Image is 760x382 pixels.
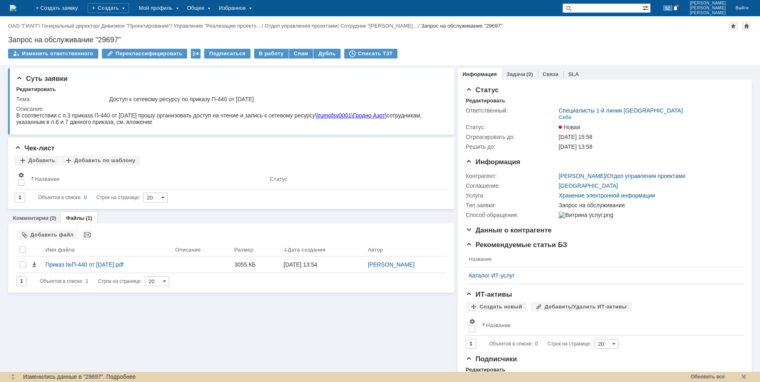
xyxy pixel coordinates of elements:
[466,212,557,218] div: Способ обращения:
[466,355,517,363] span: Подписчики
[42,243,172,256] th: Имя файла
[543,71,559,77] a: Связи
[642,4,650,11] span: Расширенный поиск
[66,215,84,221] a: Файлы
[109,96,442,102] div: Доступ к сетевому ресурсу по приказу П-440 от [DATE]
[16,96,108,102] div: Тема:
[469,272,734,279] a: Каталог ИТ-услуг
[466,134,557,140] div: Отреагировать до:
[466,202,557,208] div: Тип заявки:
[466,158,520,166] span: Информация
[466,98,505,104] div: Редактировать
[466,291,512,298] span: ИТ-активы
[466,252,737,267] th: Название
[84,193,87,202] div: 0
[466,367,505,373] div: Редактировать
[174,23,262,29] a: Управление "Реализация проекто…
[559,202,739,208] div: Запрос на обслуживание
[466,226,552,234] span: Данные о контрагенте
[38,193,140,202] i: Строк на странице:
[101,23,173,29] div: /
[231,243,280,256] th: Размер
[559,134,592,140] span: [DATE] 15:58
[35,176,60,182] div: Название
[341,23,421,29] div: /
[8,36,752,44] div: Запрос на обслуживание "29697"
[368,247,383,253] div: Автор
[86,276,89,286] div: 1
[466,124,557,130] div: Статус:
[38,195,82,200] span: Объектов в списке:
[23,373,687,380] div: Изменились данные в "29697". Подробнее
[690,1,726,6] span: [PERSON_NAME]
[15,144,55,152] span: Чек-лист
[466,107,557,114] div: Ответственный:
[42,23,98,29] a: Генеральный директор
[365,243,446,256] th: Автор
[341,23,418,29] a: Сотрудник "[PERSON_NAME]…
[559,124,580,130] span: Новая
[18,172,24,178] span: Настройки
[368,261,415,268] a: [PERSON_NAME]
[191,49,201,59] div: Работа с массовостью
[265,23,338,29] a: Отдел управления проектами
[728,21,738,31] div: Добавить в избранное
[466,143,557,150] div: Решить до:
[86,215,92,221] div: (1)
[559,173,605,179] a: [PERSON_NAME]
[265,23,341,29] div: /
[8,23,42,29] div: /
[535,339,538,349] div: 0
[281,243,365,256] th: Дата создания
[16,75,67,82] span: Суть заявки
[234,261,277,268] div: 3055 КБ
[559,173,685,179] div: /
[270,176,287,182] div: Статус
[28,169,267,189] th: Название
[31,261,37,268] span: Скачать файл
[559,212,613,218] img: Витрина услуг.png
[489,339,591,349] i: Строк на странице:
[42,23,101,29] div: /
[663,5,672,11] span: 52
[466,192,557,199] div: Услуга:
[45,261,169,268] div: Приказ №П-440 от [DATE].pdf
[174,23,265,29] div: /
[16,86,56,93] div: Редактировать
[284,261,317,268] div: [DATE] 13:54
[559,114,572,121] div: Себе
[462,71,497,77] a: Информация
[16,106,444,112] div: Описание:
[82,230,92,240] div: Отправить выбранные файлы
[607,173,685,179] a: Отдел управления проектами
[466,173,557,179] div: Контрагент:
[234,247,253,253] div: Размер
[741,373,747,380] div: Скрыть панель состояния. Сообщение появится, когда произойдет новое изменение
[50,215,56,221] div: (0)
[267,169,441,189] th: Статус
[690,11,726,15] span: [PERSON_NAME]
[527,71,533,77] div: (0)
[40,276,142,286] i: Строк на странице:
[691,374,740,380] div: Обновить все
[559,182,618,189] a: [GEOGRAPHIC_DATA]
[568,71,579,77] a: SLA
[101,23,171,29] a: Дивизион "Проектирование"
[10,373,16,380] div: Развернуть
[288,247,326,253] div: Дата создания
[469,318,475,325] span: Настройки
[486,322,511,328] div: Название
[466,182,557,189] div: Соглашение:
[45,247,75,253] div: Имя файла
[466,241,567,249] span: Рекомендуемые статьи БЗ
[40,278,83,284] span: Объектов в списке:
[175,247,201,253] div: Описание
[507,71,525,77] a: Задачи
[559,143,592,150] span: [DATE] 13:58
[479,315,737,336] th: Название
[466,86,499,94] span: Статус
[10,5,16,11] a: Перейти на домашнюю страницу
[88,3,129,13] div: Создать
[489,341,533,347] span: Объектов в списке:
